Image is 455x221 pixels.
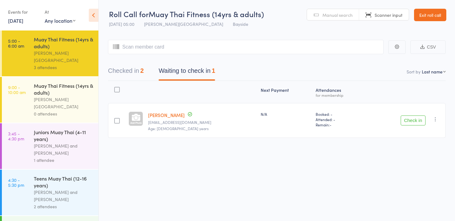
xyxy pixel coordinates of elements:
div: 1 [212,67,215,74]
span: Muay Thai Fitness (14yrs & adults) [149,9,264,19]
button: CSV [410,40,446,54]
div: Next Payment [258,84,313,100]
span: Age: [DEMOGRAPHIC_DATA] years [148,126,209,131]
div: 2 [140,67,144,74]
span: Bayside [233,21,248,27]
div: 3 attendees [34,64,93,71]
span: Booked: - [316,111,364,117]
div: Last name [422,68,443,75]
div: Events for [8,7,38,17]
div: Teens Muay Thai (12-16 years) [34,175,93,189]
a: Exit roll call [414,9,446,21]
span: Remain: [316,122,364,127]
div: 0 attendees [34,110,93,117]
button: Checked in2 [108,64,144,81]
div: Juniors Muay Thai (4-11 years) [34,129,93,142]
div: 1 attendee [34,157,93,164]
div: [PERSON_NAME][GEOGRAPHIC_DATA] [34,96,93,110]
time: 5:00 - 6:00 am [8,38,24,48]
span: Attended: - [316,117,364,122]
div: [PERSON_NAME] and [PERSON_NAME] [34,142,93,157]
div: for membership [316,93,364,97]
a: 9:00 -10:00 amMuay Thai Fitness (14yrs & adults)[PERSON_NAME][GEOGRAPHIC_DATA]0 attendees [2,77,98,123]
input: Scan member card [108,40,384,54]
a: 3:45 -4:30 pmJuniors Muay Thai (4-11 years)[PERSON_NAME] and [PERSON_NAME]1 attendee [2,123,98,169]
div: 2 attendees [34,203,93,210]
span: Scanner input [375,12,403,18]
label: Sort by [407,68,421,75]
button: Check in [401,115,426,125]
div: [PERSON_NAME] and [PERSON_NAME] [34,189,93,203]
span: - [330,122,331,127]
div: At [45,7,75,17]
time: 3:45 - 4:30 pm [8,131,24,141]
span: [PERSON_NAME][GEOGRAPHIC_DATA] [144,21,223,27]
span: [DATE] 05:00 [109,21,134,27]
span: Manual search [322,12,353,18]
a: [DATE] [8,17,23,24]
div: [PERSON_NAME][GEOGRAPHIC_DATA] [34,49,93,64]
div: Atten­dances [313,84,367,100]
div: Muay Thai Fitness (14yrs & adults) [34,82,93,96]
span: Roll Call for [109,9,149,19]
div: Muay Thai Fitness (14yrs & adults) [34,36,93,49]
small: g_s_sweeney@yahoo.com.au [148,120,256,125]
a: 4:30 -5:30 pmTeens Muay Thai (12-16 years)[PERSON_NAME] and [PERSON_NAME]2 attendees [2,170,98,215]
a: [PERSON_NAME] [148,112,185,118]
time: 9:00 - 10:00 am [8,85,26,95]
a: 5:00 -6:00 amMuay Thai Fitness (14yrs & adults)[PERSON_NAME][GEOGRAPHIC_DATA]3 attendees [2,31,98,76]
div: N/A [261,111,311,117]
div: Any location [45,17,75,24]
button: Waiting to check in1 [159,64,215,81]
time: 4:30 - 5:30 pm [8,177,24,187]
